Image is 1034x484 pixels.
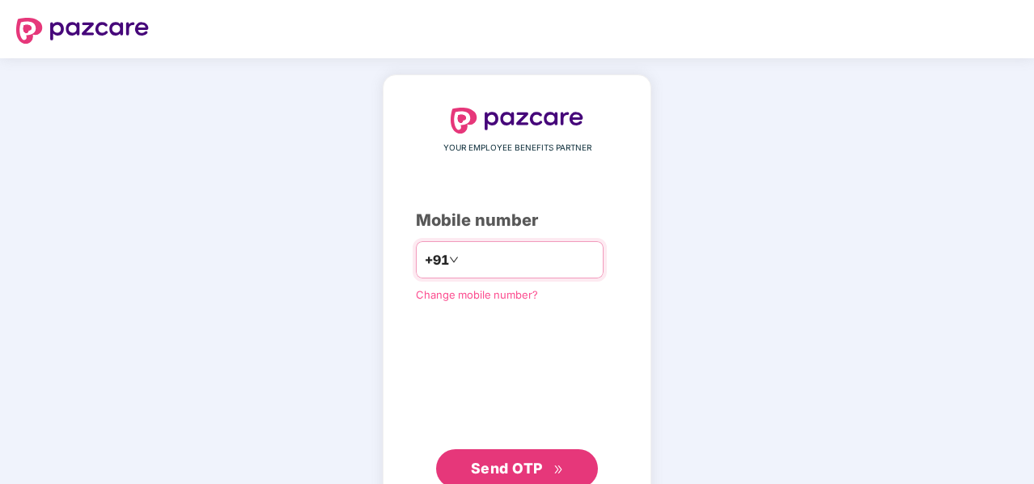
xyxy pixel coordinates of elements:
span: double-right [553,465,564,475]
img: logo [451,108,583,134]
span: Send OTP [471,460,543,477]
div: Mobile number [416,208,618,233]
a: Change mobile number? [416,288,538,301]
span: YOUR EMPLOYEE BENEFITS PARTNER [443,142,591,155]
span: down [449,255,459,265]
span: +91 [425,250,449,270]
img: logo [16,18,149,44]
